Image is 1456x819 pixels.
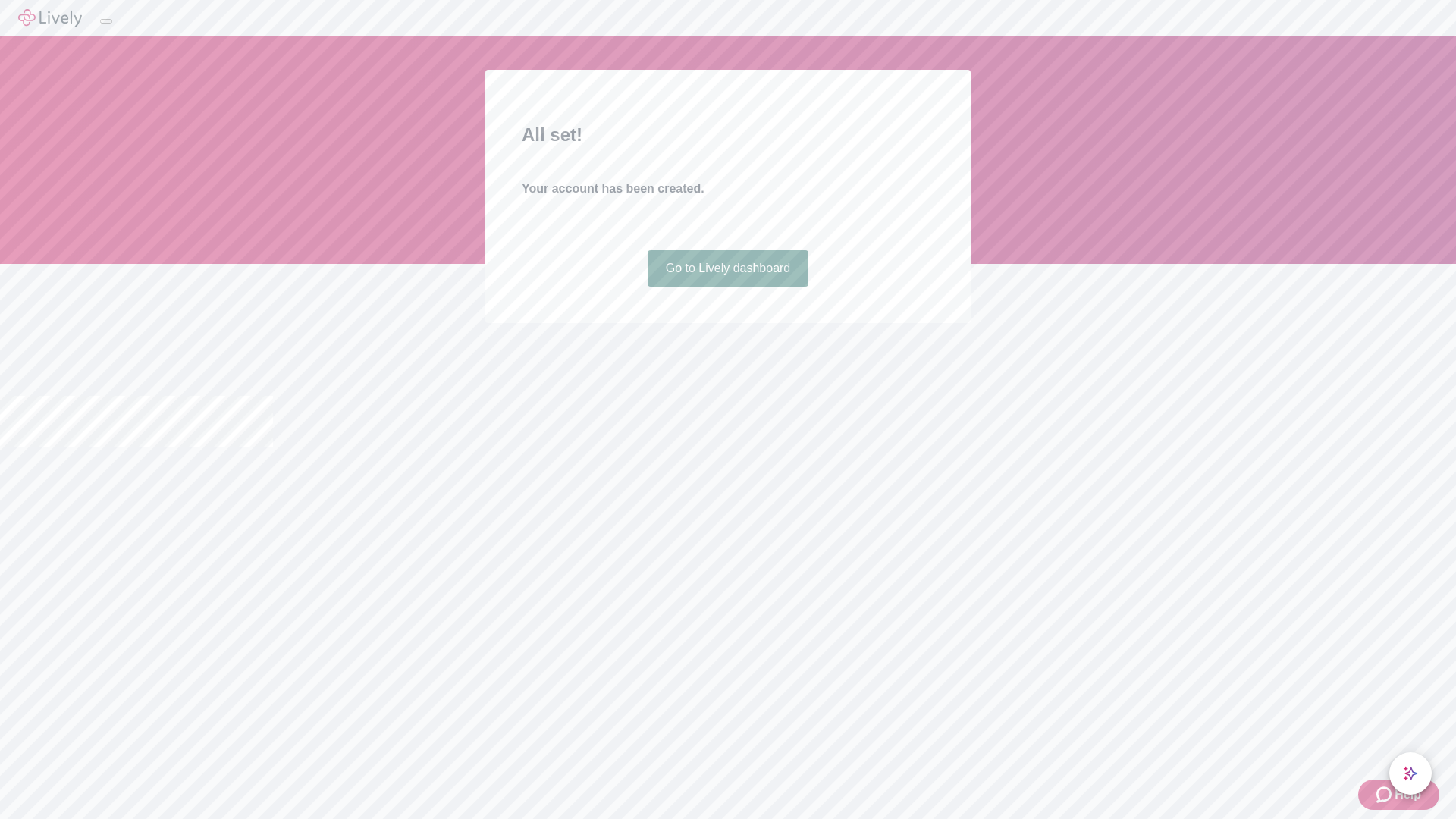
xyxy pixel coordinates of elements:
[1389,752,1432,795] button: chat
[100,19,112,24] button: Log out
[1395,786,1421,804] span: Help
[1403,766,1418,781] svg: Lively AI Assistant
[1376,786,1395,804] svg: Zendesk support icon
[648,250,809,287] a: Go to Lively dashboard
[522,121,934,149] h2: All set!
[522,180,934,198] h4: Your account has been created.
[18,9,82,27] img: Lively
[1358,780,1439,810] button: Zendesk support iconHelp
